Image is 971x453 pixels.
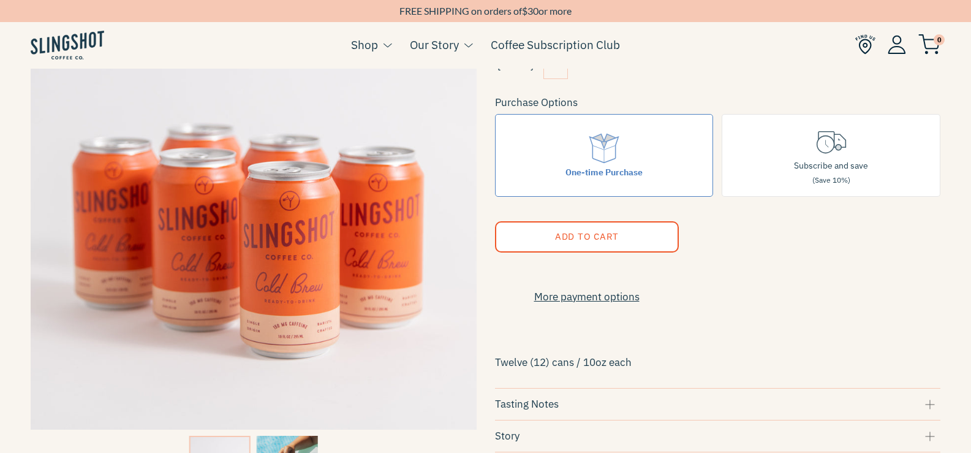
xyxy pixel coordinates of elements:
span: (Save 10%) [812,175,850,185]
a: 0 [918,37,940,52]
span: $ [522,5,527,17]
p: Twelve (12) cans / 10oz each [495,352,941,373]
div: Story [495,428,941,444]
span: Add to Cart [554,230,618,242]
a: Our Story [410,36,459,54]
span: 0 [934,34,945,45]
a: More payment options [495,289,679,305]
img: Account [888,35,906,54]
span: Subscribe and save [794,160,868,171]
a: Shop [351,36,378,54]
div: Tasting Notes [495,396,941,413]
button: Add to Cart [495,221,679,253]
a: Coffee Subscription Club [491,36,620,54]
img: Find Us [855,34,875,55]
span: 30 [527,5,538,17]
img: cart [918,34,940,55]
div: One-time Purchase [565,166,643,179]
label: Quantity [495,58,535,72]
legend: Purchase Options [495,94,578,111]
